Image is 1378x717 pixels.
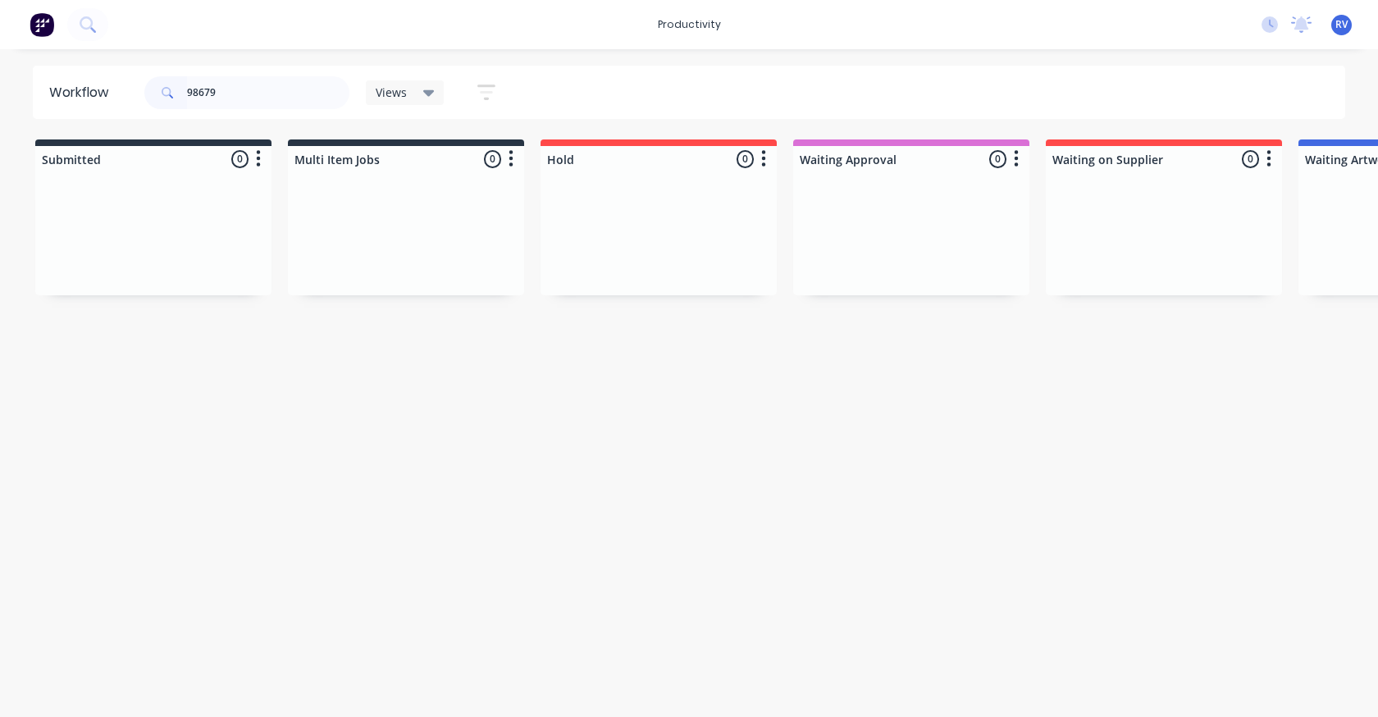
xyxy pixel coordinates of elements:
[1335,17,1348,32] span: RV
[650,12,729,37] div: productivity
[376,84,407,101] span: Views
[49,83,116,103] div: Workflow
[30,12,54,37] img: Factory
[187,76,349,109] input: Search for orders...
